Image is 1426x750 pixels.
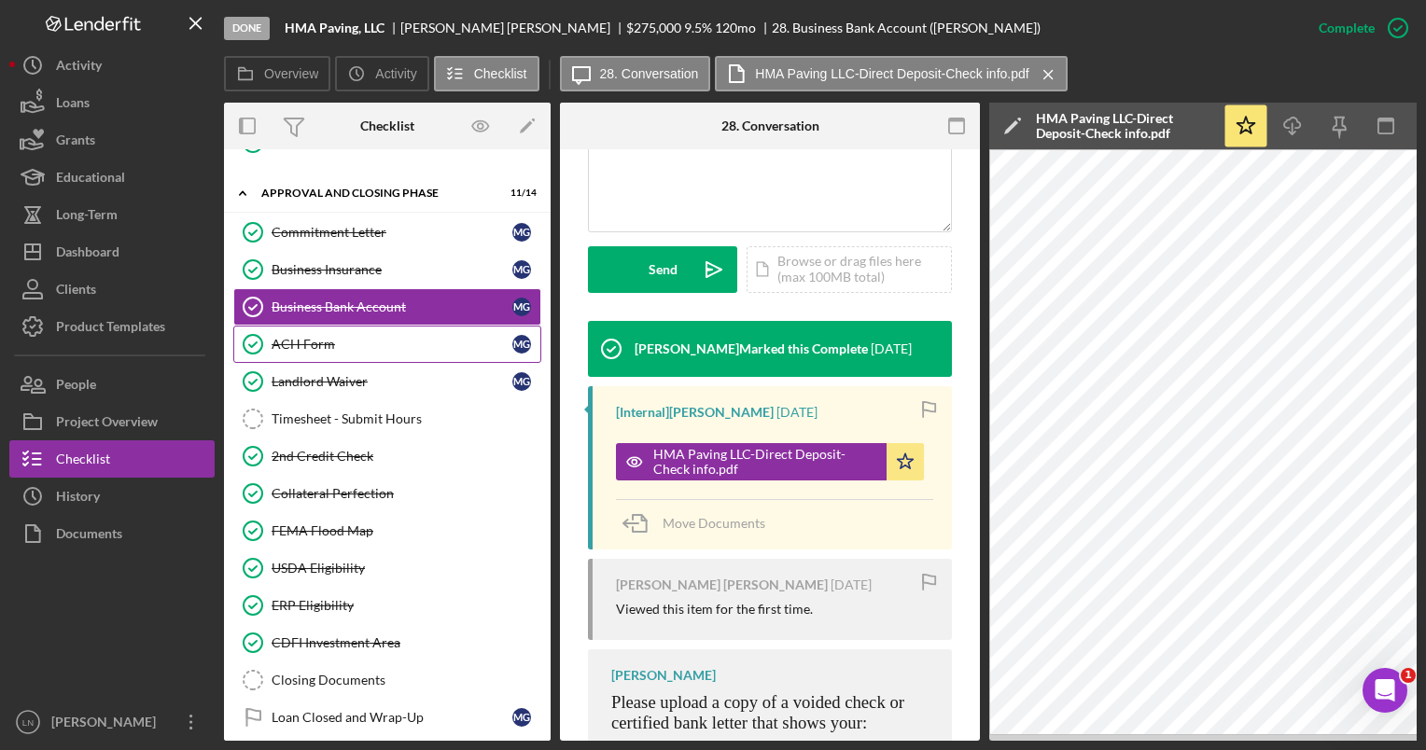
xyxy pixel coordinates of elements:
[653,447,877,477] div: HMA Paving LLC-Direct Deposit-Check info.pdf
[1300,9,1417,47] button: Complete
[233,437,541,475] a: 2nd Credit Check
[272,225,512,240] div: Commitment Letter
[272,561,540,576] div: USDA Eligibility
[272,673,540,687] div: Closing Documents
[776,405,818,420] time: 2025-09-03 13:44
[272,710,512,725] div: Loan Closed and Wrap-Up
[47,703,168,745] div: [PERSON_NAME]
[272,635,540,650] div: CDFI Investment Area
[264,66,318,81] label: Overview
[233,587,541,624] a: ERP Eligibility
[512,708,531,727] div: M G
[616,443,924,480] button: HMA Paving LLC-Direct Deposit-Check info.pdf
[233,400,541,437] a: Timesheet - Submit Hours
[272,449,540,464] div: 2nd Credit Check
[9,84,215,121] a: Loans
[9,159,215,196] button: Educational
[56,233,119,275] div: Dashboard
[9,478,215,515] button: History
[9,47,215,84] button: Activity
[233,124,541,161] a: Approval Documentation
[233,624,541,661] a: CDFI Investment Area
[772,21,1041,35] div: 28. Business Bank Account ([PERSON_NAME])
[56,271,96,312] div: Clients
[224,56,330,91] button: Overview
[616,577,828,592] div: [PERSON_NAME] [PERSON_NAME]
[1036,111,1213,141] div: HMA Paving LLC-Direct Deposit-Check info.pdf
[9,121,215,159] button: Grants
[715,21,756,35] div: 120 mo
[56,47,102,89] div: Activity
[474,66,527,81] label: Checklist
[715,56,1067,91] button: HMA Paving LLC-Direct Deposit-Check info.pdf
[233,512,541,549] a: FEMA Flood Map
[721,118,819,133] div: 28. Conversation
[400,21,626,35] div: [PERSON_NAME] [PERSON_NAME]
[56,196,118,238] div: Long-Term
[616,602,813,617] div: Viewed this item for the first time.
[56,121,95,163] div: Grants
[9,233,215,271] button: Dashboard
[233,699,541,736] a: Loan Closed and Wrap-UpMG
[56,366,96,408] div: People
[684,21,712,35] div: 9.5 %
[9,271,215,308] button: Clients
[831,577,872,592] time: 2025-06-16 20:43
[272,411,540,426] div: Timesheet - Submit Hours
[335,56,428,91] button: Activity
[360,118,414,133] div: Checklist
[512,260,531,279] div: M G
[9,196,215,233] button: Long-Term
[233,661,541,699] a: Closing Documents
[503,187,537,199] div: 11 / 14
[224,17,270,40] div: Done
[663,515,765,531] span: Move Documents
[9,403,215,440] button: Project Overview
[22,717,34,728] text: LN
[512,298,531,316] div: M G
[272,299,512,314] div: Business Bank Account
[626,20,681,35] span: $275,000
[272,262,512,277] div: Business Insurance
[56,159,125,201] div: Educational
[272,523,540,538] div: FEMA Flood Map
[233,214,541,251] a: Commitment LetterMG
[560,56,711,91] button: 28. Conversation
[233,549,541,587] a: USDA Eligibility
[512,335,531,354] div: M G
[9,366,215,403] button: People
[512,223,531,242] div: M G
[272,598,540,613] div: ERP Eligibility
[635,341,868,356] div: [PERSON_NAME] Marked this Complete
[272,486,540,501] div: Collateral Perfection
[1363,668,1407,713] iframe: Intercom live chat
[434,56,539,91] button: Checklist
[56,478,100,520] div: History
[56,308,165,350] div: Product Templates
[233,363,541,400] a: Landlord WaiverMG
[233,475,541,512] a: Collateral Perfection
[56,440,110,482] div: Checklist
[9,515,215,552] button: Documents
[9,440,215,478] a: Checklist
[1319,9,1375,47] div: Complete
[1401,668,1416,683] span: 1
[272,337,512,352] div: ACH Form
[611,692,904,732] span: Please upload a copy of a voided check or certified bank letter that shows your:
[611,668,716,683] div: [PERSON_NAME]
[616,500,784,547] button: Move Documents
[9,703,215,741] button: LN[PERSON_NAME]
[56,403,158,445] div: Project Overview
[56,515,122,557] div: Documents
[871,341,912,356] time: 2025-09-03 13:44
[233,251,541,288] a: Business InsuranceMG
[9,308,215,345] button: Product Templates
